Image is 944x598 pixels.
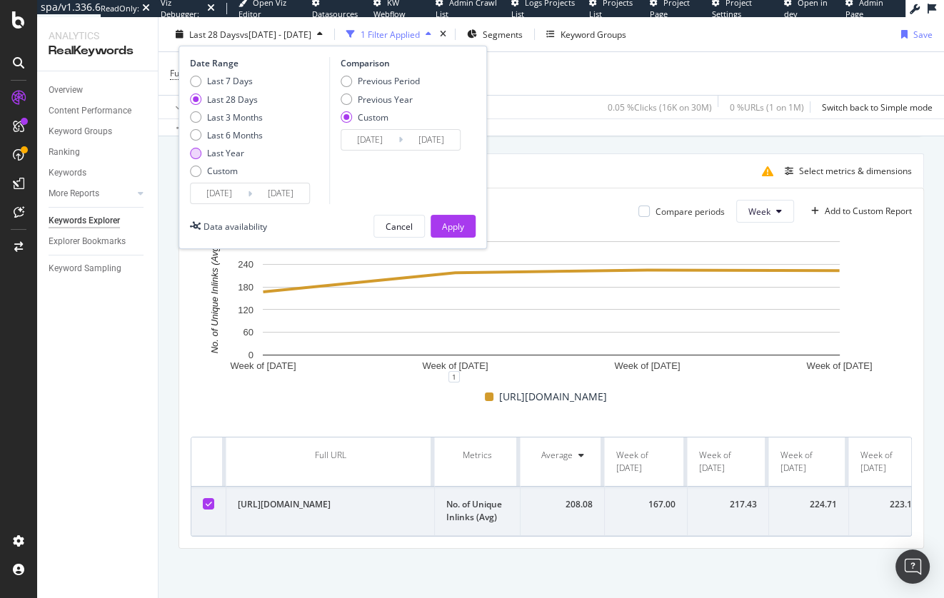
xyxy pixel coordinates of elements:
[190,75,263,87] div: Last 7 Days
[541,23,632,46] button: Keyword Groups
[238,282,253,293] text: 180
[358,111,388,123] div: Custom
[373,215,425,238] button: Cancel
[49,186,99,201] div: More Reports
[461,23,528,46] button: Segments
[226,487,435,536] td: [URL][DOMAIN_NAME]
[561,28,626,40] div: Keyword Groups
[361,28,420,40] div: 1 Filter Applied
[238,259,253,270] text: 240
[341,130,398,150] input: Start Date
[431,215,476,238] button: Apply
[49,234,126,249] div: Explorer Bookmarks
[699,498,757,511] div: 217.43
[49,103,148,118] a: Content Performance
[423,360,488,371] text: Week of [DATE]
[49,213,120,228] div: Keywords Explorer
[437,27,449,41] div: times
[386,220,413,232] div: Cancel
[190,57,326,69] div: Date Range
[191,234,912,377] svg: A chart.
[240,28,311,40] span: vs [DATE] - [DATE]
[238,449,423,462] div: Full URL
[189,28,240,40] span: Last 28 Days
[895,549,930,584] div: Open Intercom Messenger
[231,360,296,371] text: Week of [DATE]
[730,101,804,113] div: 0 % URLs ( 1 on 1M )
[238,305,253,315] text: 120
[358,93,413,105] div: Previous Year
[252,183,309,203] input: End Date
[799,165,912,177] div: Select metrics & dimensions
[191,183,248,203] input: Start Date
[341,111,420,123] div: Custom
[190,111,263,123] div: Last 3 Months
[190,129,263,141] div: Last 6 Months
[779,163,912,180] button: Select metrics & dimensions
[101,3,139,14] div: ReadOnly:
[341,93,420,105] div: Previous Year
[448,371,460,382] div: 1
[816,96,933,118] button: Switch back to Simple mode
[442,220,464,232] div: Apply
[483,28,523,40] span: Segments
[341,75,420,87] div: Previous Period
[358,75,420,87] div: Previous Period
[49,186,134,201] a: More Reports
[49,261,148,276] a: Keyword Sampling
[170,96,211,118] button: Apply
[49,261,121,276] div: Keyword Sampling
[49,234,148,249] a: Explorer Bookmarks
[248,350,253,360] text: 0
[403,130,460,150] input: End Date
[207,129,263,141] div: Last 6 Months
[860,449,917,475] div: Week of [DATE]
[49,83,148,98] a: Overview
[209,243,220,353] text: No. of Unique Inlinks (Avg)
[616,498,676,511] div: 167.00
[312,9,358,19] span: Datasources
[748,206,770,218] span: Week
[49,124,112,139] div: Keyword Groups
[49,124,148,139] a: Keyword Groups
[341,23,437,46] button: 1 Filter Applied
[49,29,146,43] div: Analytics
[780,449,837,475] div: Week of [DATE]
[435,487,521,536] td: No. of Unique Inlinks (Avg)
[825,207,912,216] div: Add to Custom Report
[170,67,201,79] span: Full URL
[807,360,873,371] text: Week of [DATE]
[532,498,593,511] div: 208.08
[341,57,465,69] div: Comparison
[49,166,148,181] a: Keywords
[204,220,267,232] div: Data availability
[699,449,757,475] div: Week of [DATE]
[49,145,148,160] a: Ranking
[805,200,912,223] button: Add to Custom Report
[541,449,573,462] div: Average
[49,166,86,181] div: Keywords
[207,165,238,177] div: Custom
[895,23,933,46] button: Save
[608,101,712,113] div: 0.05 % Clicks ( 16K on 30M )
[207,147,244,159] div: Last Year
[49,213,148,228] a: Keywords Explorer
[190,165,263,177] div: Custom
[822,101,933,113] div: Switch back to Simple mode
[207,93,258,105] div: Last 28 Days
[913,28,933,40] div: Save
[207,75,253,87] div: Last 7 Days
[49,103,131,118] div: Content Performance
[190,93,263,105] div: Last 28 Days
[49,43,146,59] div: RealKeywords
[656,206,725,218] div: Compare periods
[736,200,794,223] button: Week
[860,498,917,511] div: 223.17
[243,328,253,338] text: 60
[615,360,681,371] text: Week of [DATE]
[190,147,263,159] div: Last Year
[49,83,83,98] div: Overview
[446,449,508,462] div: Metrics
[616,449,676,475] div: Week of [DATE]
